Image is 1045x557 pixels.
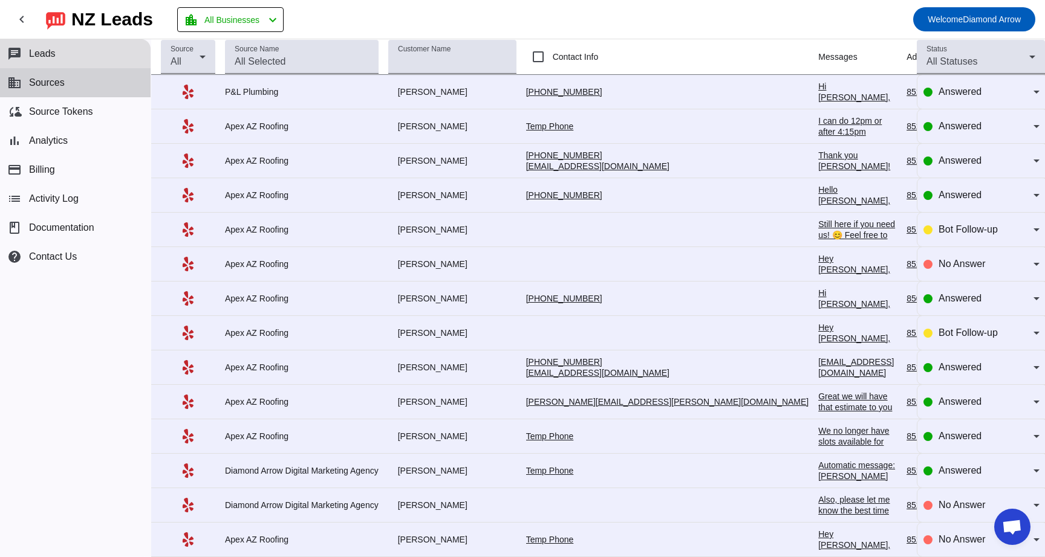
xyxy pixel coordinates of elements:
span: Billing [29,164,55,175]
div: Apex AZ Roofing [225,155,379,166]
div: Thank you [PERSON_NAME]! [818,150,897,172]
span: Answered [939,121,982,131]
div: [PERSON_NAME] [388,465,516,476]
mat-icon: Yelp [181,222,195,237]
div: Apex AZ Roofing [225,259,379,269]
mat-icon: Yelp [181,498,195,512]
span: Contact Us [29,251,77,262]
span: No Answer [939,259,985,269]
div: [PERSON_NAME] [388,121,516,132]
div: [EMAIL_ADDRESS][DOMAIN_NAME] [818,356,897,378]
div: [PERSON_NAME] [388,224,516,235]
span: Documentation [29,222,94,233]
a: [PHONE_NUMBER] [526,294,602,303]
div: Apex AZ Roofing [225,534,379,545]
mat-icon: location_city [184,13,198,27]
mat-icon: Yelp [181,429,195,443]
span: Answered [939,190,982,200]
span: Answered [939,465,982,475]
div: 85233 [907,86,938,97]
div: [PERSON_NAME] [388,155,516,166]
a: Temp Phone [526,535,574,544]
div: 85026 [907,293,938,304]
div: Hey [PERSON_NAME], We're always happy to answer questions--even if you're just looking for a seco... [818,322,897,420]
a: [EMAIL_ADDRESS][DOMAIN_NAME] [526,161,669,171]
a: [PHONE_NUMBER] [526,190,602,200]
mat-icon: Yelp [181,360,195,375]
span: All [171,56,181,66]
th: Address [907,39,948,75]
a: Temp Phone [526,431,574,441]
input: All Selected [235,54,369,69]
div: Apex AZ Roofing [225,327,379,338]
a: [PHONE_NUMBER] [526,150,602,160]
div: 85295 [907,121,938,132]
div: I can do 12pm or after 4:15pm [818,115,897,137]
div: [PERSON_NAME] [388,327,516,338]
div: 85203 [907,190,938,201]
mat-icon: Yelp [181,85,195,99]
div: NZ Leads [71,11,153,28]
span: Bot Follow-up [939,327,998,338]
div: 85255 [907,362,938,373]
a: [PHONE_NUMBER] [526,357,602,367]
mat-icon: chevron_left [15,12,29,27]
mat-icon: Yelp [181,119,195,134]
div: Hi [PERSON_NAME], Thanks for sharing your details! Our team will be in touch with you shortly.​ [818,81,897,146]
div: Also, please let me know the best time for you to talk.​ [818,494,897,527]
div: 85296 [907,155,938,166]
div: Apex AZ Roofing [225,121,379,132]
a: [EMAIL_ADDRESS][DOMAIN_NAME] [526,368,669,378]
mat-label: Source [171,45,194,53]
div: Apex AZ Roofing [225,362,379,373]
div: 85254 [907,259,938,269]
mat-label: Customer Name [398,45,451,53]
span: Welcome [928,14,963,24]
label: Contact Info [550,51,599,63]
mat-label: Source Name [235,45,279,53]
mat-label: Status [926,45,947,53]
div: 85144 [907,224,938,235]
div: Diamond Arrow Digital Marketing Agency [225,465,379,476]
span: Activity Log [29,193,79,204]
mat-icon: Yelp [181,291,195,306]
mat-icon: cloud_sync [7,105,22,119]
button: All Businesses [177,7,284,32]
span: Answered [939,362,982,372]
span: Answered [939,293,982,303]
span: book [7,221,22,235]
div: [PERSON_NAME] [388,500,516,510]
div: Still here if you need us! 😊 Feel free to message us anytime, or you can call or text [PHONE_NUMB... [818,219,897,349]
div: [PERSON_NAME] [388,86,516,97]
div: Apex AZ Roofing [225,293,379,304]
mat-icon: chat [7,47,22,61]
div: [PERSON_NAME] [388,396,516,407]
span: No Answer [939,534,985,544]
div: [PERSON_NAME] [388,293,516,304]
span: All Businesses [204,11,259,28]
span: Answered [939,155,982,166]
span: No Answer [939,500,985,510]
mat-icon: business [7,76,22,90]
mat-icon: Yelp [181,188,195,202]
span: Bot Follow-up [939,224,998,234]
img: logo [46,9,65,30]
mat-icon: help [7,250,22,264]
div: [PERSON_NAME] [388,259,516,269]
div: 85260 [907,465,938,476]
div: Hey [PERSON_NAME], just checking in to see if you still need help with your project. Please let m... [818,253,897,384]
span: Leads [29,48,56,59]
a: Temp Phone [526,121,574,131]
a: Open chat [994,509,1030,545]
span: Analytics [29,135,68,146]
div: [PERSON_NAME] [388,190,516,201]
th: Messages [818,39,907,75]
mat-icon: Yelp [181,153,195,168]
div: Automatic message: [PERSON_NAME] has indicated they have booked another business for this job. [818,460,897,525]
span: Source Tokens [29,106,93,117]
span: Answered [939,86,982,97]
div: Hello [PERSON_NAME], We would love to get you scheduled for a roof inspection. We can get you sch... [818,184,897,369]
div: We no longer have slots available for [DATE], we could schedule an inspection for [DATE] if that ... [818,425,897,501]
mat-icon: list [7,192,22,206]
mat-icon: Yelp [181,394,195,409]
